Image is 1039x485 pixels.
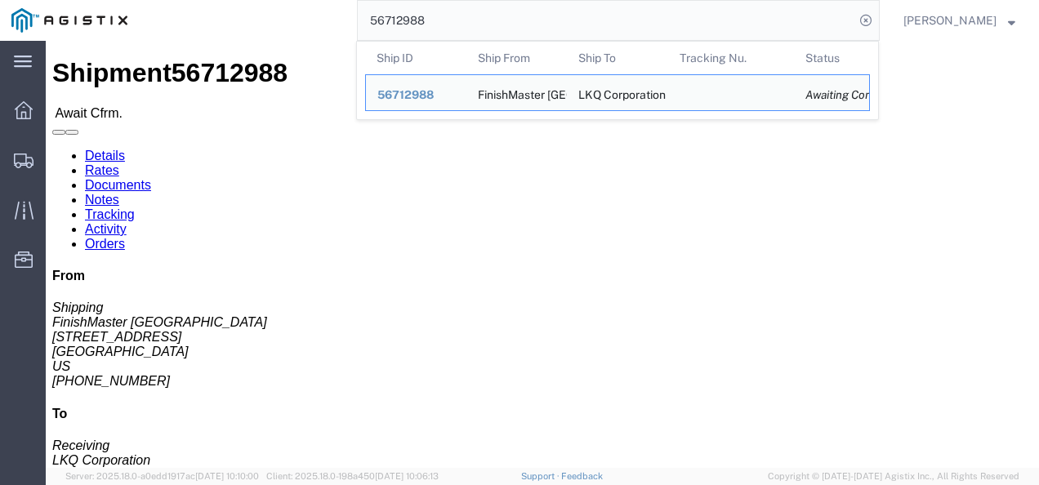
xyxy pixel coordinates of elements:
a: Feedback [561,471,603,481]
th: Ship ID [365,42,466,74]
span: [DATE] 10:10:00 [195,471,259,481]
button: [PERSON_NAME] [903,11,1016,30]
span: Copyright © [DATE]-[DATE] Agistix Inc., All Rights Reserved [768,469,1019,483]
span: Server: 2025.18.0-a0edd1917ac [65,471,259,481]
th: Ship From [466,42,568,74]
input: Search for shipment number, reference number [358,1,854,40]
div: LKQ Corporation [578,75,657,110]
table: Search Results [365,42,878,119]
div: FinishMaster Grand Prairie [478,75,556,110]
div: Awaiting Confirmation [805,87,858,104]
span: Nathan Seeley [903,11,997,29]
span: 56712988 [377,88,434,101]
iframe: FS Legacy Container [46,41,1039,468]
div: 56712988 [377,87,455,104]
th: Ship To [567,42,668,74]
span: [DATE] 10:06:13 [375,471,439,481]
span: Client: 2025.18.0-198a450 [266,471,439,481]
th: Tracking Nu. [668,42,795,74]
img: logo [11,8,127,33]
a: Support [521,471,562,481]
th: Status [794,42,870,74]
